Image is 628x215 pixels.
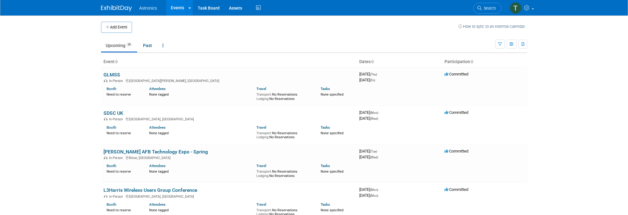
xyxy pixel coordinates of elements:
a: Booth [107,87,116,91]
a: Booth [107,164,116,168]
div: None tagged [149,130,252,135]
span: None specified [321,170,344,174]
a: [PERSON_NAME] AFB Technology Expo - Spring [103,149,208,155]
div: Need to reserve [107,91,140,97]
span: Lodging: [256,135,269,139]
div: No Reservations No Reservations [256,168,311,178]
img: In-Person Event [104,79,107,82]
span: In-Person [109,195,125,199]
th: Participation [442,57,527,67]
span: [DATE] [359,72,379,76]
span: [DATE] [359,78,375,82]
img: Tiffany Branin [510,2,521,14]
span: In-Person [109,117,125,121]
span: Transport: [256,92,272,97]
a: How to sync to an external calendar... [458,24,527,29]
span: Committed [445,110,468,115]
a: Sort by Participation Type [470,59,473,64]
th: Dates [357,57,442,67]
span: [DATE] [359,116,378,121]
span: [DATE] [359,110,380,115]
a: Attendees [149,164,166,168]
a: GLMSS [103,72,120,78]
div: [GEOGRAPHIC_DATA][PERSON_NAME], [GEOGRAPHIC_DATA] [103,78,354,83]
a: Tasks [321,164,330,168]
span: Transport: [256,208,272,212]
a: Booth [107,125,116,130]
a: Tasks [321,202,330,207]
div: No Reservations No Reservations [256,130,311,140]
span: 29 [126,42,133,47]
span: Committed [445,187,468,192]
span: Lodging: [256,97,269,101]
a: SDSC UK [103,110,123,116]
a: Attendees [149,202,166,207]
span: Search [482,6,496,11]
a: Booth [107,202,116,207]
span: None specified [321,131,344,135]
span: [DATE] [359,193,378,198]
a: Travel [256,164,266,168]
span: None specified [321,92,344,97]
div: No Reservations No Reservations [256,91,311,101]
span: (Mon) [370,188,378,191]
a: Sort by Start Date [371,59,374,64]
span: - [379,110,380,115]
span: [DATE] [359,155,378,159]
a: Attendees [149,125,166,130]
span: [DATE] [359,149,379,153]
div: Need to reserve [107,168,140,174]
span: Committed [445,149,468,153]
th: Event [101,57,357,67]
a: L3Harris Wireless Users Group Conference [103,187,197,193]
a: Travel [256,202,266,207]
span: (Tue) [370,150,377,153]
a: Travel [256,87,266,91]
span: - [379,187,380,192]
img: In-Person Event [104,117,107,120]
div: [GEOGRAPHIC_DATA], [GEOGRAPHIC_DATA] [103,116,354,121]
span: Committed [445,72,468,76]
span: (Thu) [370,73,377,76]
a: Travel [256,125,266,130]
span: Transport: [256,131,272,135]
a: Attendees [149,87,166,91]
div: None tagged [149,207,252,213]
span: In-Person [109,79,125,83]
a: Search [473,3,502,14]
div: Biloxi, [GEOGRAPHIC_DATA] [103,155,354,160]
span: - [378,149,379,153]
img: In-Person Event [104,195,107,198]
img: ExhibitDay [101,5,132,11]
span: Astronics [139,6,157,11]
img: In-Person Event [104,156,107,159]
div: Need to reserve [107,207,140,213]
span: Transport: [256,170,272,174]
span: None specified [321,208,344,212]
span: [DATE] [359,187,380,192]
a: Sort by Event Name [115,59,118,64]
div: None tagged [149,91,252,97]
div: [GEOGRAPHIC_DATA], [GEOGRAPHIC_DATA] [103,194,354,199]
span: (Mon) [370,111,378,114]
div: None tagged [149,168,252,174]
span: (Mon) [370,194,378,197]
a: Past [138,40,157,51]
button: Add Event [101,22,132,33]
a: Tasks [321,125,330,130]
span: Lodging: [256,174,269,178]
span: In-Person [109,156,125,160]
span: (Wed) [370,156,378,159]
div: Need to reserve [107,130,140,135]
a: Tasks [321,87,330,91]
span: (Wed) [370,117,378,120]
span: (Fri) [370,79,375,82]
span: - [378,72,379,76]
a: Upcoming29 [101,40,137,51]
